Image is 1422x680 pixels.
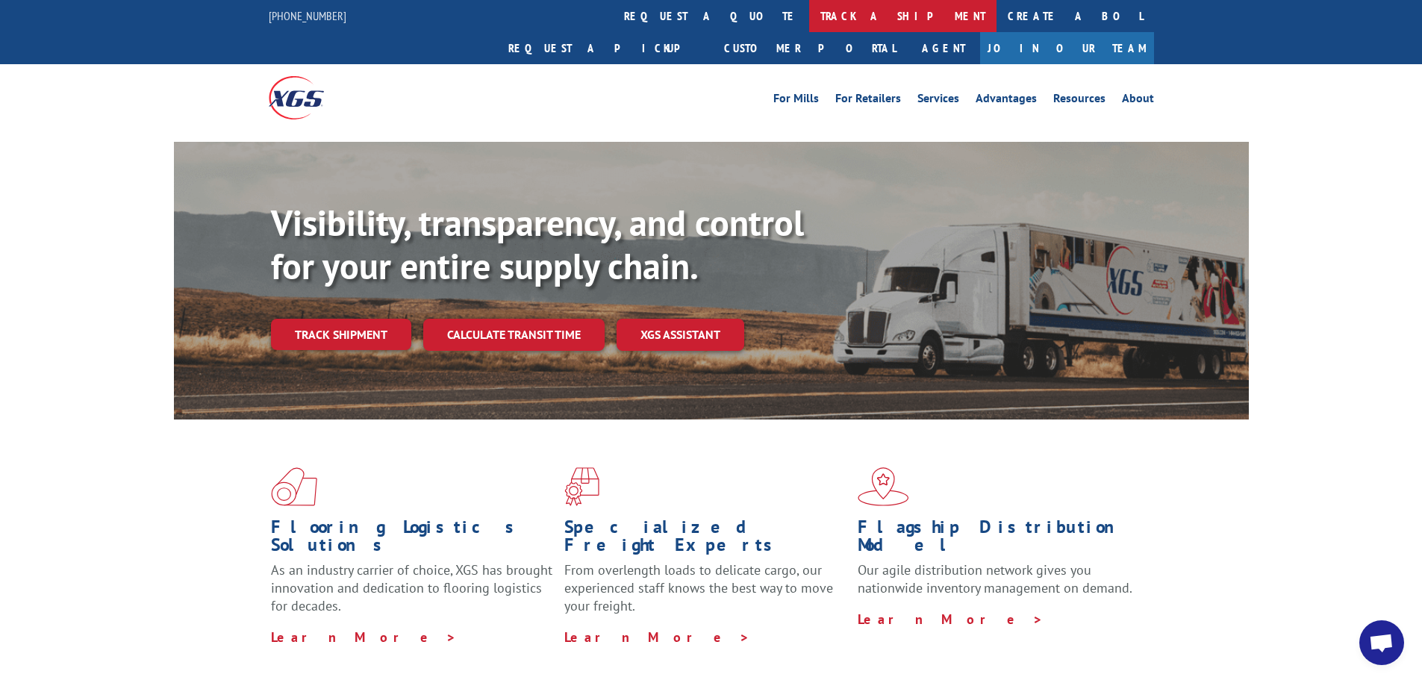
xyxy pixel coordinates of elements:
a: Learn More > [858,611,1044,628]
div: Open chat [1359,620,1404,665]
a: Track shipment [271,319,411,350]
p: From overlength loads to delicate cargo, our experienced staff knows the best way to move your fr... [564,561,846,628]
a: Learn More > [564,628,750,646]
a: About [1122,93,1154,109]
a: Learn More > [271,628,457,646]
a: Request a pickup [497,32,713,64]
a: Join Our Team [980,32,1154,64]
h1: Flooring Logistics Solutions [271,518,553,561]
a: Calculate transit time [423,319,605,351]
b: Visibility, transparency, and control for your entire supply chain. [271,199,804,289]
a: XGS ASSISTANT [617,319,744,351]
a: For Mills [773,93,819,109]
h1: Flagship Distribution Model [858,518,1140,561]
a: Customer Portal [713,32,907,64]
span: Our agile distribution network gives you nationwide inventory management on demand. [858,561,1132,596]
h1: Specialized Freight Experts [564,518,846,561]
a: Advantages [976,93,1037,109]
a: [PHONE_NUMBER] [269,8,346,23]
a: Agent [907,32,980,64]
span: As an industry carrier of choice, XGS has brought innovation and dedication to flooring logistics... [271,561,552,614]
img: xgs-icon-total-supply-chain-intelligence-red [271,467,317,506]
a: For Retailers [835,93,901,109]
img: xgs-icon-focused-on-flooring-red [564,467,599,506]
a: Services [917,93,959,109]
a: Resources [1053,93,1106,109]
img: xgs-icon-flagship-distribution-model-red [858,467,909,506]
